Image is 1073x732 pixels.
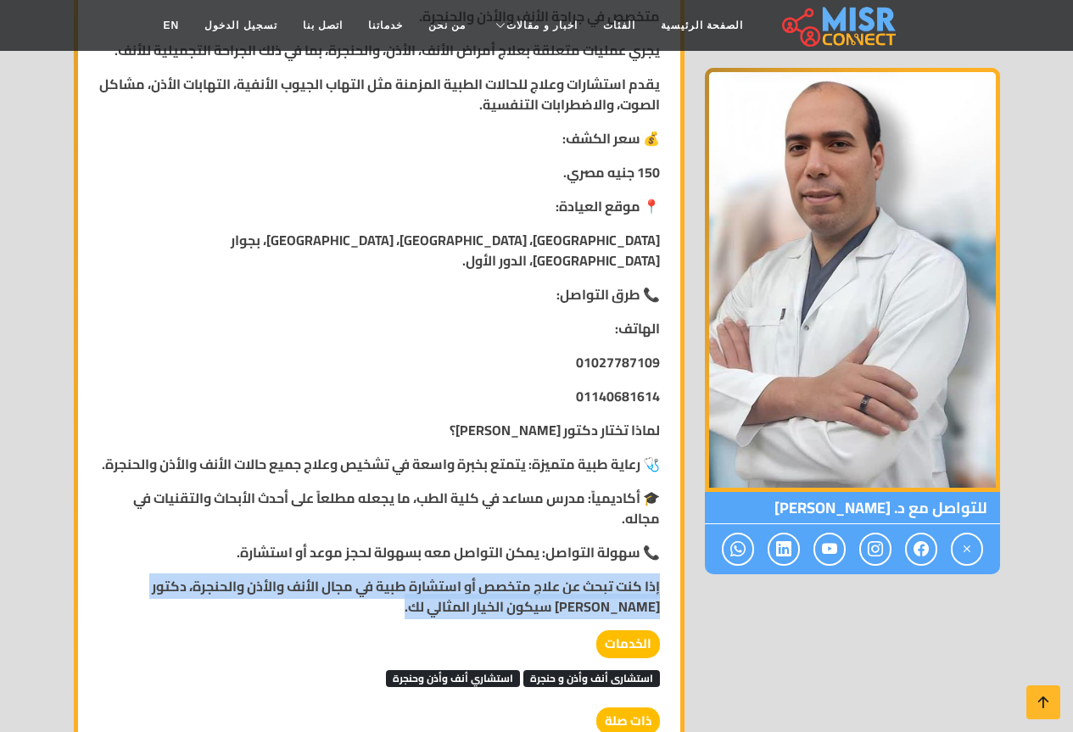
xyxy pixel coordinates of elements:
[648,9,756,42] a: الصفحة الرئيسية
[590,9,648,42] a: الفئات
[556,193,660,219] strong: 📍 موقع العيادة:
[133,485,660,531] strong: 🎓 أكاديمياً: مدرس مساعد في كلية الطب، ما يجعله مطلعاً على أحدث الأبحاث والتقنيات في مجاله.
[615,316,660,341] strong: الهاتف:
[563,159,660,185] strong: 150 جنيه مصري.
[355,9,416,42] a: خدماتنا
[152,573,660,619] strong: إذا كنت تبحث عن علاج متخصص أو استشارة طبية في مجال الأنف والأذن والحنجرة، دكتور [PERSON_NAME] سيك...
[556,282,660,307] strong: 📞 طرق التواصل:
[192,9,289,42] a: تسجيل الدخول
[782,4,896,47] img: main.misr_connect
[416,9,478,42] a: من نحن
[99,71,660,117] strong: يقدم استشارات وعلاج للحالات الطبية المزمنة مثل التهاب الجيوب الأنفية، التهابات الأذن، مشاكل الصوت...
[102,451,660,477] strong: 🩺 رعاية طبية متميزة: يتمتع بخبرة واسعة في تشخيص وعلاج جميع حالات الأنف والأذن والحنجرة.
[523,670,660,687] span: استشارى أنف وأذن و حنجرة
[386,670,520,687] span: استشاري أنف وأذن وحنجرة
[237,539,660,565] strong: 📞 سهولة التواصل: يمكن التواصل معه بسهولة لحجز موعد أو استشارة.
[596,630,660,658] strong: الخدمات
[450,417,660,443] strong: لماذا تختار دكتور [PERSON_NAME]؟
[478,9,590,42] a: اخبار و مقالات
[705,492,1000,524] span: للتواصل مع د. [PERSON_NAME]
[151,9,193,42] a: EN
[386,664,520,690] a: استشاري أنف وأذن وحنجرة
[506,18,578,33] span: اخبار و مقالات
[231,227,660,273] strong: [GEOGRAPHIC_DATA]، [GEOGRAPHIC_DATA]، [GEOGRAPHIC_DATA]، بجوار [GEOGRAPHIC_DATA]، الدور الأول.
[523,664,660,690] a: استشارى أنف وأذن و حنجرة
[576,383,660,409] strong: 01140681614
[290,9,355,42] a: اتصل بنا
[705,68,1000,492] img: د. محمد أسامة
[576,349,660,375] strong: 01027787109
[562,126,660,151] strong: 💰 سعر الكشف:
